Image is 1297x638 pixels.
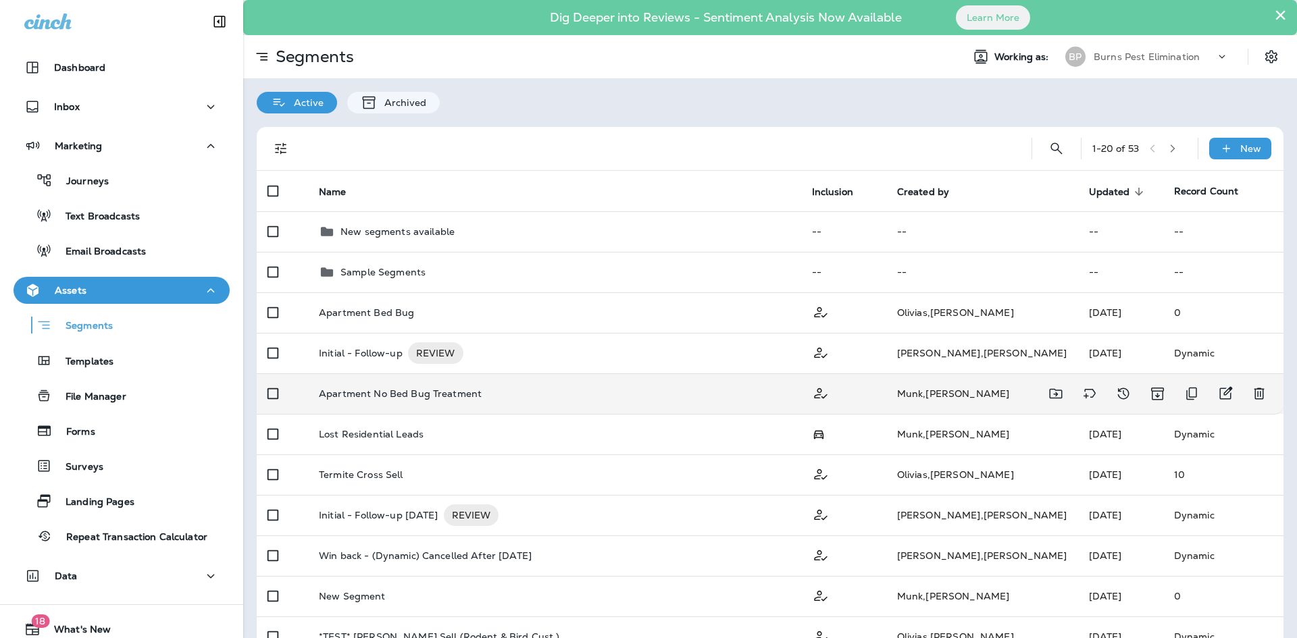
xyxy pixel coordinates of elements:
[812,186,853,198] span: Inclusion
[53,176,109,188] p: Journeys
[14,562,230,589] button: Data
[886,292,1078,333] td: Olivias , [PERSON_NAME]
[886,576,1078,616] td: Munk , [PERSON_NAME]
[812,467,830,479] span: Customer Only
[14,311,230,340] button: Segments
[1078,576,1163,616] td: [DATE]
[886,211,1078,252] td: --
[1163,333,1283,373] td: Dynamic
[886,373,1078,414] td: Munk , [PERSON_NAME]
[1042,380,1069,407] button: Move to folder
[1144,380,1171,407] button: Archive
[1078,252,1163,292] td: --
[270,47,354,67] p: Segments
[897,186,967,198] span: Created by
[886,495,1078,535] td: [PERSON_NAME] , [PERSON_NAME]
[1078,414,1163,454] td: [DATE]
[52,496,134,509] p: Landing Pages
[1240,143,1261,154] p: New
[1163,495,1283,535] td: Dynamic
[52,320,113,334] p: Segments
[1043,135,1070,162] button: Search Segments
[319,469,403,480] p: Termite Cross Sell
[319,307,414,318] p: Apartment Bed Bug
[812,346,830,358] span: Customer Only
[54,62,105,73] p: Dashboard
[812,427,825,440] span: Possession
[1163,211,1283,252] td: --
[1163,454,1283,495] td: 10
[319,504,438,526] p: Initial - Follow-up [DATE]
[1076,380,1103,407] button: Add tags
[812,548,830,560] span: Customer Only
[55,570,78,581] p: Data
[1163,414,1283,454] td: Dynamic
[1274,4,1287,26] button: Close
[812,589,830,601] span: Customer Only
[14,132,230,159] button: Marketing
[201,8,238,35] button: Collapse Sidebar
[1092,143,1139,154] div: 1 - 20 of 53
[1178,380,1205,407] button: Duplicate Segment
[319,186,364,198] span: Name
[52,211,140,223] p: Text Broadcasts
[994,51,1052,63] span: Working as:
[1078,495,1163,535] td: [DATE]
[14,452,230,480] button: Surveys
[1089,186,1148,198] span: Updated
[14,201,230,230] button: Text Broadcasts
[1163,252,1283,292] td: --
[52,461,103,474] p: Surveys
[897,186,949,198] span: Created by
[1065,47,1086,67] div: BP
[340,267,426,277] p: Sample Segments
[54,101,80,112] p: Inbox
[886,333,1078,373] td: [PERSON_NAME] , [PERSON_NAME]
[14,346,230,375] button: Templates
[319,591,386,602] p: New Segment
[956,5,1030,30] button: Learn More
[812,186,871,198] span: Inclusion
[886,414,1078,454] td: Munk , [PERSON_NAME]
[53,531,207,544] p: Repeat Transaction Calculator
[268,135,295,162] button: Filters
[1078,292,1163,333] td: [DATE]
[319,186,347,198] span: Name
[444,508,499,522] span: REVIEW
[14,277,230,304] button: Assets
[52,356,113,369] p: Templates
[1078,454,1163,495] td: [DATE]
[14,166,230,194] button: Journeys
[444,504,499,526] div: REVIEW
[886,535,1078,576] td: [PERSON_NAME] , [PERSON_NAME]
[55,140,102,151] p: Marketing
[1110,380,1137,407] button: View Changelog
[53,426,95,439] p: Forms
[1212,380,1239,407] button: Edit
[812,386,830,398] span: Customer Only
[886,252,1078,292] td: --
[319,342,403,364] p: Initial - Follow-up
[52,391,126,404] p: File Manager
[378,97,426,108] p: Archived
[1246,380,1273,407] button: Delete
[1089,186,1130,198] span: Updated
[14,236,230,265] button: Email Broadcasts
[319,429,424,440] p: Lost Residential Leads
[1094,51,1200,62] p: Burns Pest Elimination
[319,388,482,399] p: Apartment No Bed Bug Treatment
[14,381,230,410] button: File Manager
[408,342,463,364] div: REVIEW
[52,246,146,259] p: Email Broadcasts
[801,211,886,252] td: --
[1259,45,1283,69] button: Settings
[801,252,886,292] td: --
[886,454,1078,495] td: Olivias , [PERSON_NAME]
[408,346,463,360] span: REVIEW
[1174,185,1239,197] span: Record Count
[14,54,230,81] button: Dashboard
[14,93,230,120] button: Inbox
[1163,535,1283,576] td: Dynamic
[1078,211,1163,252] td: --
[287,97,324,108] p: Active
